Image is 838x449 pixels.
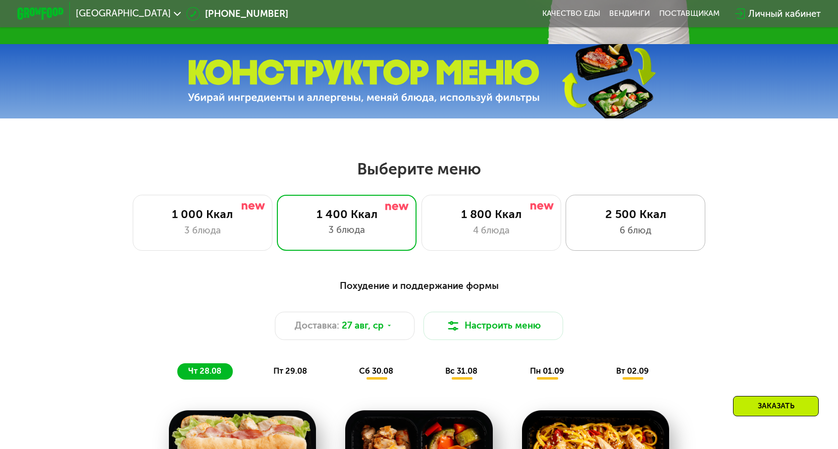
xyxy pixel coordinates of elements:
div: 1 400 Ккал [289,207,405,221]
div: 2 500 Ккал [578,207,693,221]
span: [GEOGRAPHIC_DATA] [76,9,171,18]
span: сб 30.08 [359,366,393,376]
div: Похудение и поддержание формы [74,279,763,293]
span: пт 29.08 [273,366,307,376]
button: Настроить меню [423,312,563,339]
span: чт 28.08 [188,366,221,376]
span: 27 авг, ср [342,319,384,333]
div: 4 блюда [433,224,549,237]
span: Доставка: [295,319,339,333]
span: вт 02.09 [616,366,649,376]
div: 3 блюда [289,223,405,237]
h2: Выберите меню [37,159,801,179]
div: Заказать [733,396,819,416]
div: 6 блюд [578,224,693,237]
span: вс 31.08 [445,366,477,376]
div: 1 800 Ккал [433,207,549,221]
a: Вендинги [609,9,650,18]
div: 1 000 Ккал [145,207,260,221]
a: Качество еды [542,9,600,18]
span: пн 01.09 [530,366,564,376]
div: поставщикам [659,9,720,18]
a: [PHONE_NUMBER] [186,7,288,21]
div: Личный кабинет [748,7,821,21]
div: 3 блюда [145,224,260,237]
